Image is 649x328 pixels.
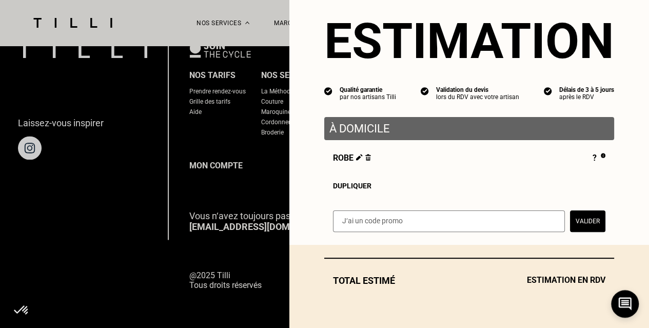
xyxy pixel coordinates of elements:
[559,93,614,101] div: après le RDV
[324,86,332,95] img: icon list info
[324,12,614,70] section: Estimation
[436,93,519,101] div: lors du RDV avec votre artisan
[333,153,371,164] span: Robe
[559,86,614,93] div: Délais de 3 à 5 jours
[601,153,605,158] img: Pourquoi le prix est indéfini ?
[544,86,552,95] img: icon list info
[527,275,605,286] span: Estimation en RDV
[421,86,429,95] img: icon list info
[365,154,371,161] img: Supprimer
[329,122,609,135] p: À domicile
[436,86,519,93] div: Validation du devis
[333,182,605,190] div: Dupliquer
[593,153,605,164] div: ?
[333,210,565,232] input: J‘ai un code promo
[324,275,614,286] div: Total estimé
[340,86,396,93] div: Qualité garantie
[340,93,396,101] div: par nos artisans Tilli
[570,210,605,232] button: Valider
[356,154,363,161] img: Éditer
